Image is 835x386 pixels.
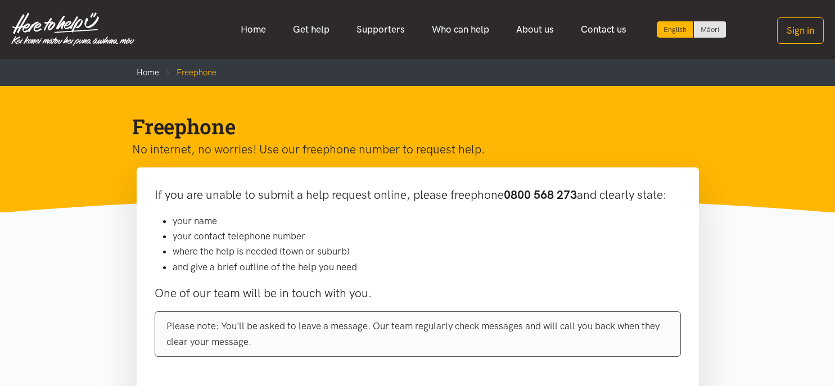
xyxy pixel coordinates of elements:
div: Current language [657,21,694,38]
a: Switch to Te Reo Māori [694,21,726,38]
p: One of our team will be in touch with you. [155,284,681,303]
b: 0800 568 273 [504,188,577,202]
li: your name [173,214,681,229]
a: Supporters [343,17,418,42]
a: Who can help [418,17,503,42]
div: Language toggle [657,21,726,38]
a: Home [227,17,279,42]
p: No internet, no worries! Use our freephone number to request help. [132,140,685,159]
button: Sign in [777,17,824,44]
li: Freephone [159,66,216,79]
a: Home [137,67,159,78]
a: Get help [279,17,343,42]
p: If you are unable to submit a help request online, please freephone and clearly state: [155,185,681,205]
a: Contact us [567,17,640,42]
li: your contact telephone number [173,229,681,244]
img: Home [11,12,134,46]
h1: Freephone [132,113,685,140]
li: and give a brief outline of the help you need [173,260,681,275]
li: where the help is needed (town or suburb) [173,244,681,259]
div: Please note: You'll be asked to leave a message. Our team regularly check messages and will call ... [155,311,681,356]
a: About us [503,17,567,42]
